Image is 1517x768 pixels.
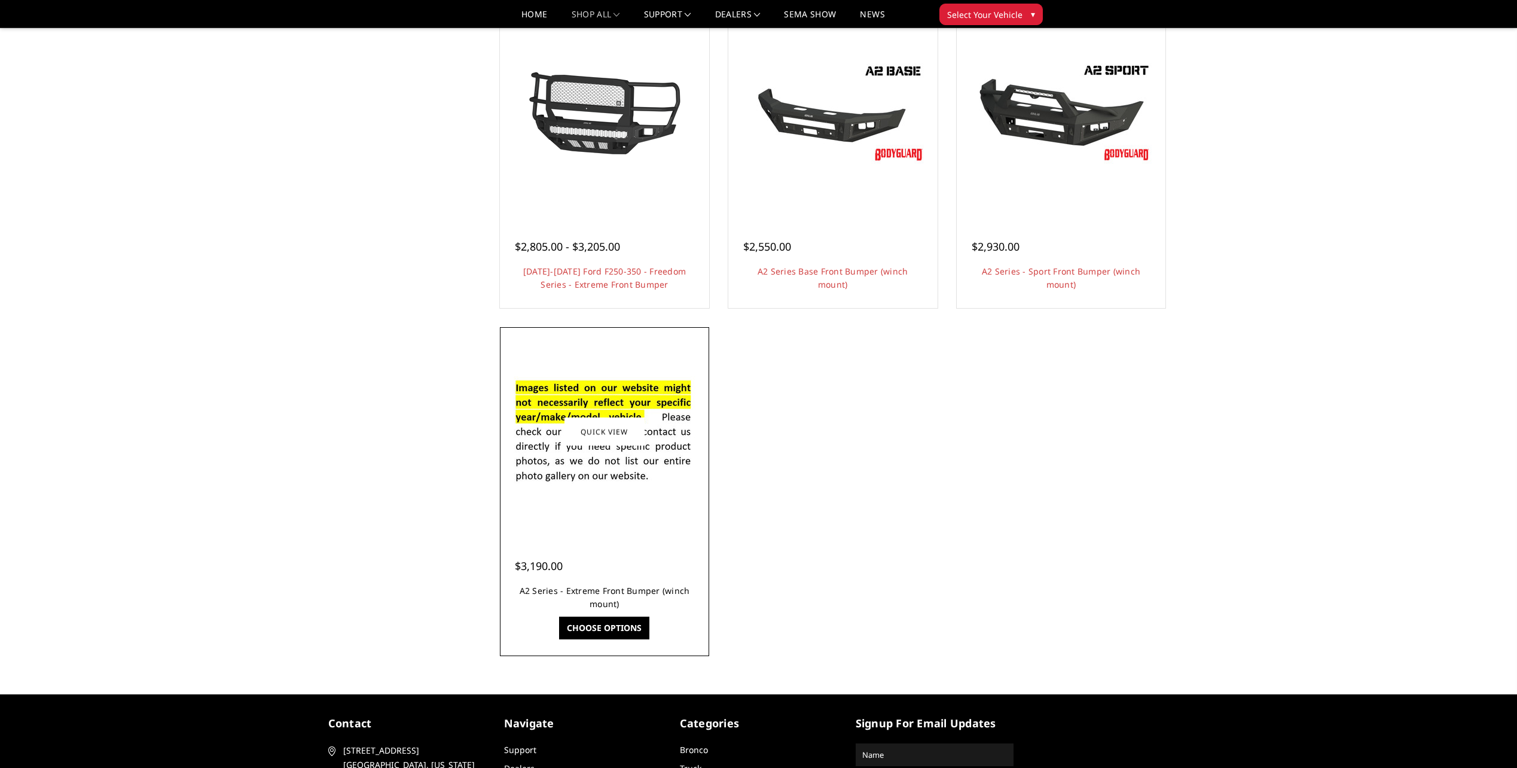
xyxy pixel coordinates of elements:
[947,8,1022,21] span: Select Your Vehicle
[504,715,662,732] h5: Navigate
[523,266,686,290] a: [DATE]-[DATE] Ford F250-350 - Freedom Series - Extreme Front Bumper
[680,715,838,732] h5: Categories
[515,239,620,254] span: $2,805.00 - $3,205.00
[784,10,836,28] a: SEMA Show
[572,10,620,28] a: shop all
[982,266,1140,290] a: A2 Series - Sport Front Bumper (winch mount)
[960,11,1163,214] a: A2 Series - Sport Front Bumper (winch mount) A2 Series - Sport Front Bumper (winch mount)
[564,418,645,446] a: Quick view
[559,617,649,639] a: Choose Options
[972,239,1020,254] span: $2,930.00
[857,745,1012,764] input: Name
[515,559,563,573] span: $3,190.00
[503,11,706,214] a: 2017-2022 Ford F250-350 - Freedom Series - Extreme Front Bumper 2017-2022 Ford F250-350 - Freedom...
[520,585,690,609] a: A2 Series - Extreme Front Bumper (winch mount)
[939,4,1043,25] button: Select Your Vehicle
[680,744,708,755] a: Bronco
[328,715,486,732] h5: contact
[503,330,706,534] a: A2 Series - Extreme Front Bumper (winch mount) A2 Series - Extreme Front Bumper (winch mount)
[731,11,935,214] a: A2 Series Base Front Bumper (winch mount) A2 Series Base Front Bumper (winch mount)
[504,744,536,755] a: Support
[509,367,700,497] img: A2 Series - Extreme Front Bumper (winch mount)
[743,239,791,254] span: $2,550.00
[860,10,884,28] a: News
[644,10,691,28] a: Support
[856,715,1014,732] h5: signup for email updates
[1031,8,1035,20] span: ▾
[521,10,547,28] a: Home
[715,10,761,28] a: Dealers
[758,266,908,290] a: A2 Series Base Front Bumper (winch mount)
